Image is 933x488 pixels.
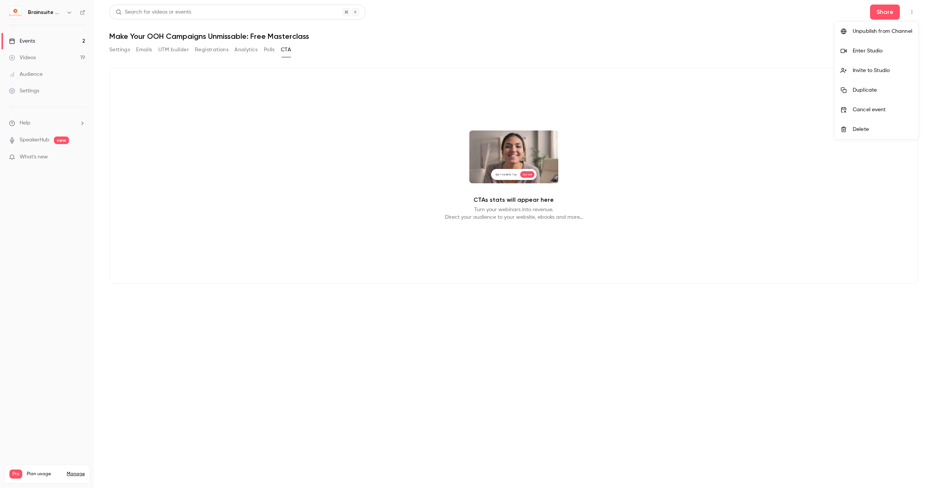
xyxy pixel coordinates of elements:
div: Invite to Studio [853,67,912,74]
div: Delete [853,126,912,133]
div: Cancel event [853,106,912,114]
div: Duplicate [853,86,912,94]
div: Unpublish from Channel [853,28,912,35]
div: Enter Studio [853,47,912,55]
